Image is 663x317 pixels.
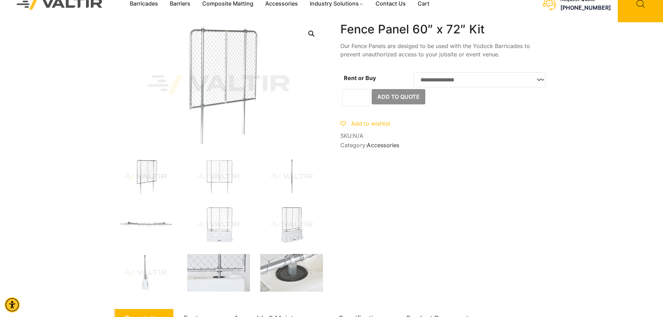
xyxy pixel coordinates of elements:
div: Accessibility Menu [5,297,20,312]
img: A close-up of a chain-link fence attached to a metal post, with a white plastic container below. [187,254,250,292]
input: Product quantity [342,89,370,106]
img: A chain-link fence panel with two vertical posts, designed for security or enclosure. [187,158,250,196]
a: Open this option [305,27,318,40]
img: A portable fence with a chain-link design supported by a white plastic base. [187,206,250,244]
span: SKU: [340,133,549,139]
img: A vertical metal pole with attached wires, featuring a sleek design, set against a plain background. [260,158,323,196]
img: FencePnl_60x72_3Q.jpg [114,158,177,196]
a: Add to wishlist [340,120,390,127]
label: Rent or Buy [344,74,376,81]
img: A vertical metal pole attached to a white base, likely for a flag or banner display. [114,254,177,292]
img: Close-up of a metal pole secured in a black base, part of a structure with a chain-link fence. [260,254,323,292]
button: Add to Quote [372,89,425,104]
img: A metallic automotive component, likely a steering rack, displayed against a white background. [114,206,177,244]
img: A portable barrier with a chain-link fence and a solid white base, designed for crowd control or ... [260,206,323,244]
a: Accessories [367,142,399,149]
a: call (888) 496-3625 [560,4,611,11]
span: N/A [353,132,363,139]
p: Our Fence Panels are desiged to be used with the Yodock Barricades to prevent unauthorized access... [340,42,549,58]
span: Add to wishlist [351,120,390,127]
span: Category: [340,142,549,149]
h1: Fence Panel 60″ x 72″ Kit [340,22,549,37]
